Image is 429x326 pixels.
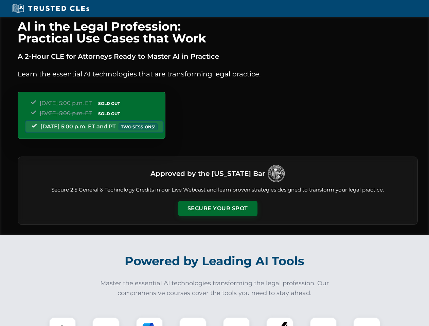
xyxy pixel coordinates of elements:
span: SOLD OUT [96,100,122,107]
button: Secure Your Spot [178,201,257,216]
img: Trusted CLEs [10,3,91,14]
img: Logo [268,165,285,182]
span: [DATE] 5:00 p.m. ET [40,110,92,116]
h3: Approved by the [US_STATE] Bar [150,167,265,180]
h1: AI in the Legal Profession: Practical Use Cases that Work [18,20,418,44]
p: Secure 2.5 General & Technology Credits in our Live Webcast and learn proven strategies designed ... [26,186,409,194]
p: Master the essential AI technologies transforming the legal profession. Our comprehensive courses... [96,278,334,298]
span: SOLD OUT [96,110,122,117]
span: [DATE] 5:00 p.m. ET [40,100,92,106]
p: Learn the essential AI technologies that are transforming legal practice. [18,69,418,79]
p: A 2-Hour CLE for Attorneys Ready to Master AI in Practice [18,51,418,62]
h2: Powered by Leading AI Tools [26,249,403,273]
